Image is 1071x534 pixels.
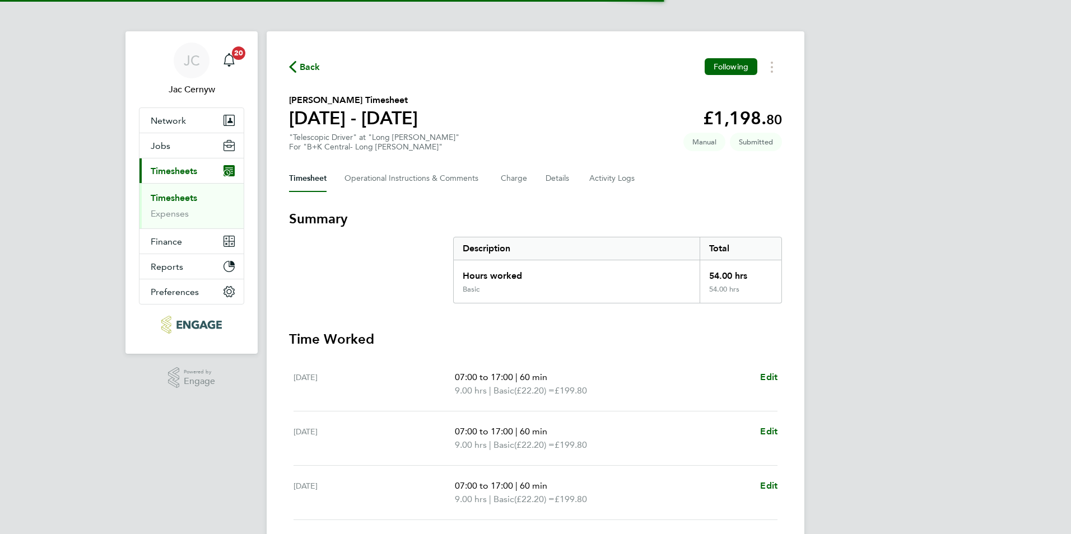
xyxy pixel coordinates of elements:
span: 60 min [520,480,547,491]
button: Details [546,165,571,192]
span: 60 min [520,372,547,382]
div: [DATE] [294,371,455,397]
nav: Main navigation [125,31,258,354]
div: [DATE] [294,479,455,506]
span: Engage [184,377,215,386]
span: 07:00 to 17:00 [455,426,513,437]
span: 07:00 to 17:00 [455,372,513,382]
button: Following [705,58,757,75]
span: 9.00 hrs [455,439,487,450]
div: "Telescopic Driver" at "Long [PERSON_NAME]" [289,133,459,152]
button: Charge [501,165,528,192]
button: Finance [139,229,244,254]
span: £199.80 [555,494,587,504]
button: Timesheets [139,158,244,183]
div: Basic [463,285,479,294]
span: £199.80 [555,439,587,450]
span: | [515,480,518,491]
span: Timesheets [151,166,197,176]
span: | [515,372,518,382]
button: Network [139,108,244,133]
img: bandk-logo-retina.png [161,316,221,334]
span: Reports [151,261,183,272]
span: This timesheet is Submitted. [730,133,782,151]
span: | [489,439,491,450]
div: Timesheets [139,183,244,228]
span: Back [300,60,320,74]
a: Edit [760,425,777,438]
h1: [DATE] - [DATE] [289,107,418,129]
span: Powered by [184,367,215,377]
app-decimal: £1,198. [703,107,782,129]
span: 9.00 hrs [455,494,487,504]
span: | [489,385,491,396]
div: For "B+K Central- Long [PERSON_NAME]" [289,142,459,152]
span: (£22.20) = [514,494,555,504]
span: 80 [766,111,782,128]
div: Hours worked [454,260,700,285]
a: Expenses [151,208,189,219]
a: Powered byEngage [168,367,216,388]
h3: Time Worked [289,330,782,348]
button: Activity Logs [589,165,636,192]
span: JC [184,53,200,68]
span: Following [714,62,748,72]
span: | [489,494,491,504]
div: 54.00 hrs [700,285,781,303]
div: Description [454,237,700,260]
span: Edit [760,426,777,437]
span: Jac Cernyw [139,83,244,96]
span: (£22.20) = [514,385,555,396]
div: [DATE] [294,425,455,452]
a: Timesheets [151,193,197,203]
span: (£22.20) = [514,439,555,450]
span: Basic [493,438,514,452]
div: Summary [453,237,782,303]
div: 54.00 hrs [700,260,781,285]
span: Basic [493,493,514,506]
span: Jobs [151,140,170,151]
button: Jobs [139,133,244,158]
button: Reports [139,254,244,279]
a: JCJac Cernyw [139,43,244,96]
span: Edit [760,372,777,382]
span: 60 min [520,426,547,437]
button: Back [289,60,320,74]
span: Preferences [151,287,199,297]
span: Basic [493,384,514,397]
span: | [515,426,518,437]
button: Operational Instructions & Comments [344,165,483,192]
span: 9.00 hrs [455,385,487,396]
span: 07:00 to 17:00 [455,480,513,491]
span: Network [151,115,186,126]
h2: [PERSON_NAME] Timesheet [289,93,418,107]
span: Edit [760,480,777,491]
a: Go to home page [139,316,244,334]
button: Timesheets Menu [762,58,782,76]
button: Timesheet [289,165,327,192]
a: Edit [760,479,777,493]
a: 20 [218,43,240,78]
button: Preferences [139,279,244,304]
span: This timesheet was manually created. [683,133,725,151]
span: Finance [151,236,182,247]
span: £199.80 [555,385,587,396]
div: Total [700,237,781,260]
a: Edit [760,371,777,384]
span: 20 [232,46,245,60]
h3: Summary [289,210,782,228]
